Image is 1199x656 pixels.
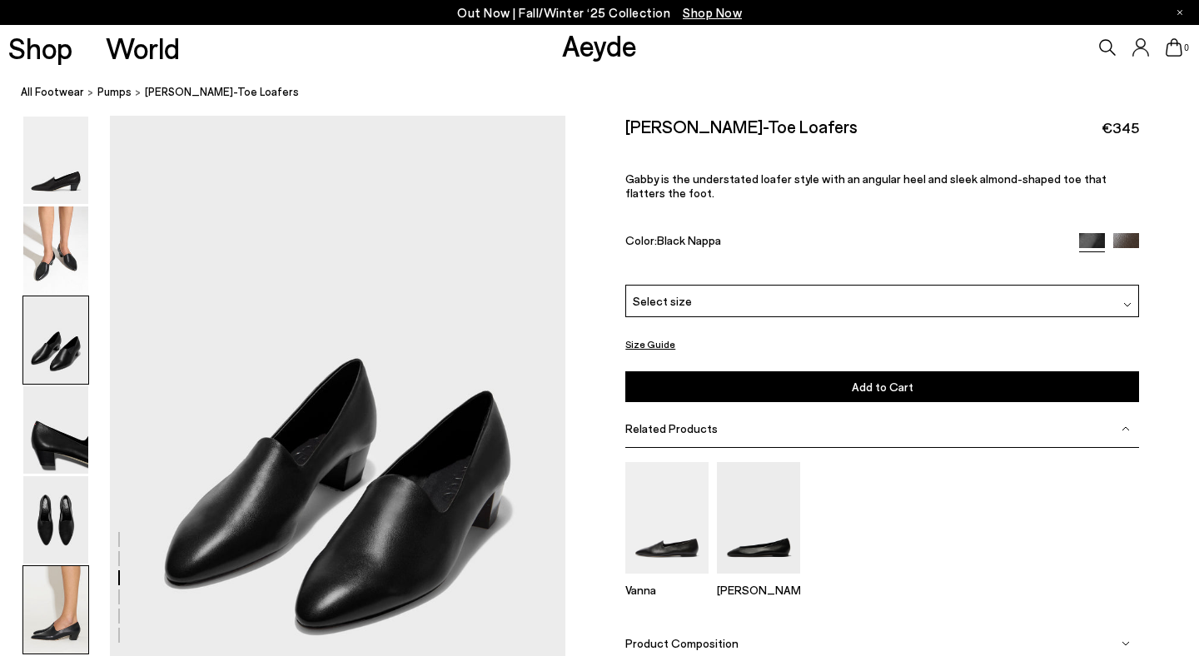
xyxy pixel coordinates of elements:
[8,33,72,62] a: Shop
[852,380,913,394] span: Add to Cart
[106,33,180,62] a: World
[562,27,637,62] a: Aeyde
[717,462,800,573] img: Ellie Almond-Toe Flats
[23,117,88,204] img: Gabby Almond-Toe Loafers - Image 1
[1122,425,1130,433] img: svg%3E
[97,85,132,98] span: pumps
[625,232,1062,251] div: Color:
[1123,301,1132,309] img: svg%3E
[97,83,132,101] a: pumps
[633,292,692,310] span: Select size
[625,334,675,355] button: Size Guide
[717,562,800,597] a: Ellie Almond-Toe Flats [PERSON_NAME]
[625,462,709,573] img: Vanna Almond-Toe Loafers
[625,421,718,435] span: Related Products
[625,171,1139,200] p: Gabby is the understated loafer style with an angular heel and sleek almond-shaped toe that flatt...
[1166,38,1182,57] a: 0
[23,476,88,564] img: Gabby Almond-Toe Loafers - Image 5
[657,232,721,246] span: Black Nappa
[457,2,742,23] p: Out Now | Fall/Winter ‘25 Collection
[625,371,1139,402] button: Add to Cart
[625,562,709,597] a: Vanna Almond-Toe Loafers Vanna
[1102,117,1139,138] span: €345
[21,70,1199,116] nav: breadcrumb
[23,206,88,294] img: Gabby Almond-Toe Loafers - Image 2
[625,116,858,137] h2: [PERSON_NAME]-Toe Loafers
[23,296,88,384] img: Gabby Almond-Toe Loafers - Image 3
[1182,43,1191,52] span: 0
[145,83,299,101] span: [PERSON_NAME]-Toe Loafers
[625,583,709,597] p: Vanna
[21,83,84,101] a: All Footwear
[23,386,88,474] img: Gabby Almond-Toe Loafers - Image 4
[23,566,88,654] img: Gabby Almond-Toe Loafers - Image 6
[1122,639,1130,648] img: svg%3E
[625,636,739,650] span: Product Composition
[717,583,800,597] p: [PERSON_NAME]
[683,5,742,20] span: Navigate to /collections/new-in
